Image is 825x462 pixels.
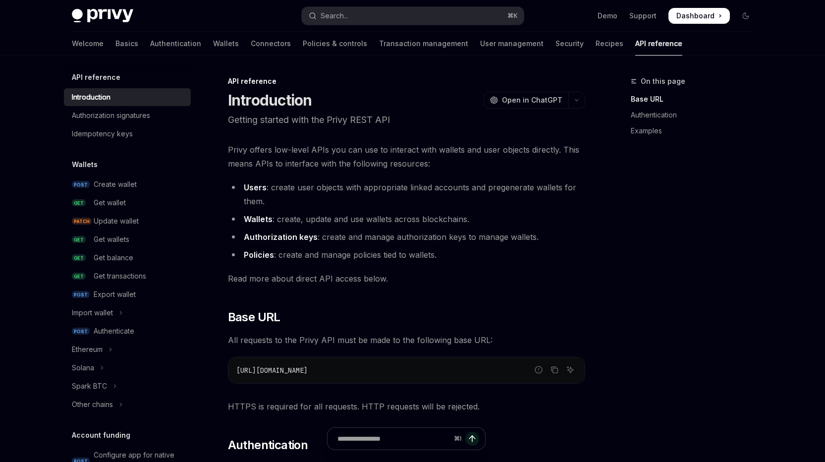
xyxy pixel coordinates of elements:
[738,8,754,24] button: Toggle dark mode
[228,309,280,325] span: Base URL
[502,95,562,105] span: Open in ChatGPT
[631,123,762,139] a: Examples
[228,180,585,208] li: : create user objects with appropriate linked accounts and pregenerate wallets for them.
[228,248,585,262] li: : create and manage policies tied to wallets.
[72,159,98,171] h5: Wallets
[303,32,367,56] a: Policies & controls
[72,181,90,188] span: POST
[598,11,617,21] a: Demo
[72,9,133,23] img: dark logo
[64,286,191,303] a: POSTExport wallet
[251,32,291,56] a: Connectors
[72,128,133,140] div: Idempotency keys
[64,267,191,285] a: GETGet transactions
[72,291,90,298] span: POST
[64,125,191,143] a: Idempotency keys
[236,366,308,375] span: [URL][DOMAIN_NAME]
[72,71,120,83] h5: API reference
[64,212,191,230] a: PATCHUpdate wallet
[64,359,191,377] button: Toggle Solana section
[94,325,134,337] div: Authenticate
[228,91,312,109] h1: Introduction
[72,429,130,441] h5: Account funding
[94,252,133,264] div: Get balance
[676,11,715,21] span: Dashboard
[72,328,90,335] span: POST
[244,250,274,260] strong: Policies
[379,32,468,56] a: Transaction management
[244,232,318,242] strong: Authorization keys
[64,88,191,106] a: Introduction
[480,32,544,56] a: User management
[244,182,267,192] strong: Users
[64,175,191,193] a: POSTCreate wallet
[64,194,191,212] a: GETGet wallet
[635,32,682,56] a: API reference
[64,249,191,267] a: GETGet balance
[72,32,104,56] a: Welcome
[94,289,136,300] div: Export wallet
[94,197,126,209] div: Get wallet
[64,304,191,322] button: Toggle Import wallet section
[64,377,191,395] button: Toggle Spark BTC section
[64,396,191,413] button: Toggle Other chains section
[337,428,450,450] input: Ask a question...
[465,432,479,446] button: Send message
[484,92,568,109] button: Open in ChatGPT
[150,32,201,56] a: Authentication
[72,399,113,410] div: Other chains
[507,12,518,20] span: ⌘ K
[228,272,585,286] span: Read more about direct API access below.
[94,233,129,245] div: Get wallets
[72,236,86,243] span: GET
[72,362,94,374] div: Solana
[321,10,348,22] div: Search...
[72,307,113,319] div: Import wallet
[213,32,239,56] a: Wallets
[228,230,585,244] li: : create and manage authorization keys to manage wallets.
[596,32,623,56] a: Recipes
[564,363,577,376] button: Ask AI
[72,344,103,355] div: Ethereum
[228,400,585,413] span: HTTPS is required for all requests. HTTP requests will be rejected.
[548,363,561,376] button: Copy the contents from the code block
[228,333,585,347] span: All requests to the Privy API must be made to the following base URL:
[72,273,86,280] span: GET
[302,7,524,25] button: Open search
[72,254,86,262] span: GET
[72,218,92,225] span: PATCH
[228,212,585,226] li: : create, update and use wallets across blockchains.
[64,231,191,248] a: GETGet wallets
[631,107,762,123] a: Authentication
[72,380,107,392] div: Spark BTC
[94,215,139,227] div: Update wallet
[115,32,138,56] a: Basics
[72,199,86,207] span: GET
[64,341,191,358] button: Toggle Ethereum section
[641,75,685,87] span: On this page
[94,270,146,282] div: Get transactions
[629,11,657,21] a: Support
[532,363,545,376] button: Report incorrect code
[631,91,762,107] a: Base URL
[668,8,730,24] a: Dashboard
[228,76,585,86] div: API reference
[244,214,273,224] strong: Wallets
[72,110,150,121] div: Authorization signatures
[228,143,585,171] span: Privy offers low-level APIs you can use to interact with wallets and user objects directly. This ...
[72,91,110,103] div: Introduction
[555,32,584,56] a: Security
[64,322,191,340] a: POSTAuthenticate
[94,178,137,190] div: Create wallet
[64,107,191,124] a: Authorization signatures
[228,113,585,127] p: Getting started with the Privy REST API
